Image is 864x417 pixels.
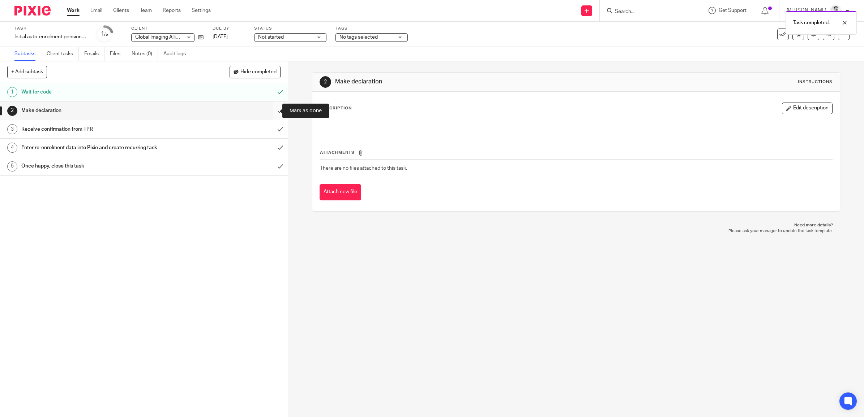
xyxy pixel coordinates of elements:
label: Status [254,26,326,31]
a: Reports [163,7,181,14]
a: Settings [192,7,211,14]
a: Subtasks [14,47,41,61]
button: Attach new file [320,184,361,200]
span: Not started [258,35,284,40]
h1: Make declaration [21,105,184,116]
div: 1 [101,30,108,38]
a: Audit logs [163,47,191,61]
div: 1 [7,87,17,97]
h1: Wait for code [21,87,184,97]
img: Pixie [14,6,51,16]
a: Client tasks [47,47,79,61]
h1: Enter re-enrolment data into Pixie and create recurring task [21,142,184,153]
a: Clients [113,7,129,14]
small: /5 [104,32,108,36]
h1: Receive confirmation from TPR [21,124,184,135]
label: Task [14,26,87,31]
h1: Once happy, close this task [21,161,184,171]
div: 4 [7,143,17,153]
a: Files [110,47,126,61]
label: Tags [335,26,408,31]
h1: Make declaration [335,78,591,86]
p: Please ask your manager to update the task template. [319,228,833,234]
p: Task completed. [793,19,830,26]
span: Attachments [320,151,355,155]
a: Work [67,7,80,14]
span: [DATE] [213,34,228,39]
span: No tags selected [339,35,378,40]
span: Global Imaging Alliance Ltd [135,35,196,40]
p: Need more details? [319,222,833,228]
button: Hide completed [230,66,281,78]
span: There are no files attached to this task. [320,166,407,171]
button: Edit description [782,103,833,114]
a: Notes (0) [132,47,158,61]
div: 3 [7,124,17,134]
div: Initial auto-enrolment pension declaration [14,33,87,40]
a: Team [140,7,152,14]
span: Hide completed [240,69,277,75]
div: 5 [7,161,17,171]
label: Due by [213,26,245,31]
a: Emails [84,47,104,61]
img: Dave_2025.jpg [830,5,842,17]
label: Client [131,26,204,31]
div: 2 [7,106,17,116]
div: 2 [320,76,331,88]
div: Instructions [798,79,833,85]
a: Email [90,7,102,14]
p: Description [320,105,352,111]
button: + Add subtask [7,66,47,78]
